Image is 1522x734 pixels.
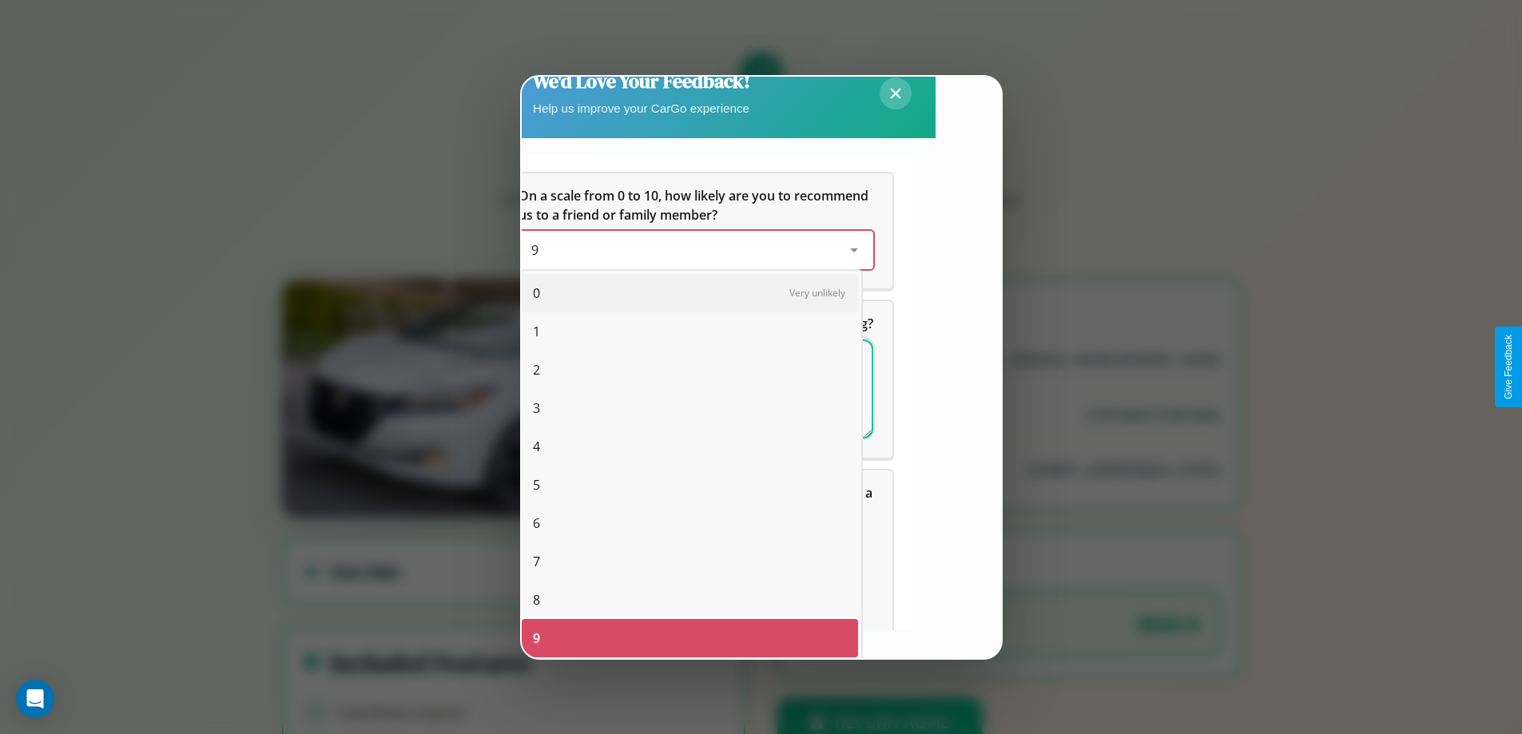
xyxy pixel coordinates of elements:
span: Which of the following features do you value the most in a vehicle? [519,484,876,521]
span: 5 [533,475,540,494]
div: 5 [522,466,858,504]
span: 0 [533,284,540,303]
div: On a scale from 0 to 10, how likely are you to recommend us to a friend or family member? [519,231,873,269]
span: 1 [533,322,540,341]
span: 8 [533,590,540,609]
div: 0 [522,274,858,312]
div: 2 [522,351,858,389]
span: 4 [533,437,540,456]
div: Give Feedback [1503,335,1514,399]
div: 10 [522,657,858,696]
div: 8 [522,581,858,619]
div: 3 [522,389,858,427]
span: 9 [531,241,538,259]
div: 6 [522,504,858,542]
span: 7 [533,552,540,571]
span: On a scale from 0 to 10, how likely are you to recommend us to a friend or family member? [519,187,872,224]
div: Open Intercom Messenger [16,680,54,718]
p: Help us improve your CarGo experience [533,97,750,119]
span: 3 [533,399,540,418]
div: On a scale from 0 to 10, how likely are you to recommend us to a friend or family member? [499,173,892,288]
span: 2 [533,360,540,379]
span: Very unlikely [789,286,845,300]
div: 7 [522,542,858,581]
span: 6 [533,514,540,533]
span: 9 [533,629,540,648]
div: 9 [522,619,858,657]
div: 1 [522,312,858,351]
span: What can we do to make your experience more satisfying? [519,315,873,332]
h2: We'd Love Your Feedback! [533,68,750,94]
div: 4 [522,427,858,466]
h5: On a scale from 0 to 10, how likely are you to recommend us to a friend or family member? [519,186,873,224]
